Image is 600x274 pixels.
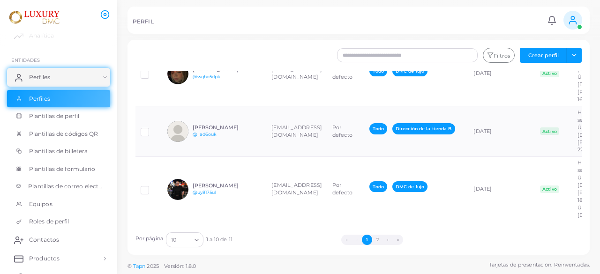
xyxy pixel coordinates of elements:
font: Todo [373,126,383,131]
font: Plantillas de billetera [29,148,88,155]
font: Todo [373,184,383,189]
font: Plantillas de formulario [29,165,96,172]
font: Filtros [494,52,510,59]
button: Go to last page [393,235,403,245]
a: @_ad6ouk [193,132,217,137]
button: Ir a la página 1 [362,235,372,245]
button: Crear perfil [520,48,567,63]
font: Equipos [29,200,52,207]
a: Analítica [7,26,110,45]
font: Plantillas de correo electrónico [28,183,117,190]
font: Todo [373,68,383,74]
a: Productos [7,249,110,268]
font: 10 [171,237,176,243]
font: [EMAIL_ADDRESS][DOMAIN_NAME] [271,182,322,196]
font: © [127,263,132,269]
img: avatar [167,179,188,200]
font: Tarjetas de presentación. Reinventadas. [489,261,590,268]
font: Perfiles [29,74,50,81]
a: Equipos [7,195,110,213]
font: [EMAIL_ADDRESS][DOMAIN_NAME] [271,124,322,138]
font: 1 [366,237,368,242]
a: Plantillas de correo electrónico [7,178,110,195]
a: Contactos [7,230,110,249]
font: DMC de lujo [396,184,424,189]
a: Roles de perfil [7,213,110,230]
a: Tapni [133,263,147,269]
ul: Paginación [232,235,512,245]
font: [EMAIL_ADDRESS][DOMAIN_NAME] [271,66,322,80]
font: [DATE] [473,70,492,76]
button: Go to page 2 [372,235,382,245]
font: Plantillas de perfil [29,112,79,119]
font: Activo [542,71,557,76]
font: Versión: 1.8.0 [164,263,196,269]
font: [DATE] [473,185,492,192]
font: Por defecto [332,66,352,80]
font: Por defecto [332,124,352,138]
font: ENTIDADES [11,57,40,63]
font: DMC de lujo [396,68,424,74]
a: @wqho5dpk [193,74,221,79]
font: [DATE] [473,128,492,134]
input: Buscar opción [177,235,191,245]
font: Por defecto [332,182,352,196]
font: PERFIL [133,18,154,25]
font: 2025 [147,263,158,269]
img: logo [8,9,60,26]
a: Perfiles [7,90,110,108]
font: 1 a 10 de 11 [206,236,232,243]
font: [PERSON_NAME] [193,182,239,189]
font: Dirección de la tienda B [396,126,452,131]
div: Buscar opción [166,232,203,247]
a: Plantillas de perfil [7,107,110,125]
font: Activo [542,186,557,192]
a: Plantillas de billetera [7,142,110,160]
font: Por página [135,235,164,242]
font: Roles de perfil [29,218,69,225]
a: @uy8175u1 [193,190,217,195]
a: Plantillas de códigos QR [7,125,110,143]
font: Activo [542,129,557,134]
font: Perfiles [29,95,50,102]
font: Crear perfil [528,52,559,59]
font: Productos [29,255,60,262]
button: Go to next page [382,235,393,245]
font: [PERSON_NAME] [193,124,239,131]
font: Analítica [29,32,54,39]
img: avatar [167,121,188,142]
a: Perfiles [7,68,110,87]
font: Plantillas de códigos QR [29,130,98,137]
img: avatar [167,63,188,84]
font: Contactos [29,236,59,243]
button: Filtros [483,48,515,63]
a: Plantillas de formulario [7,160,110,178]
